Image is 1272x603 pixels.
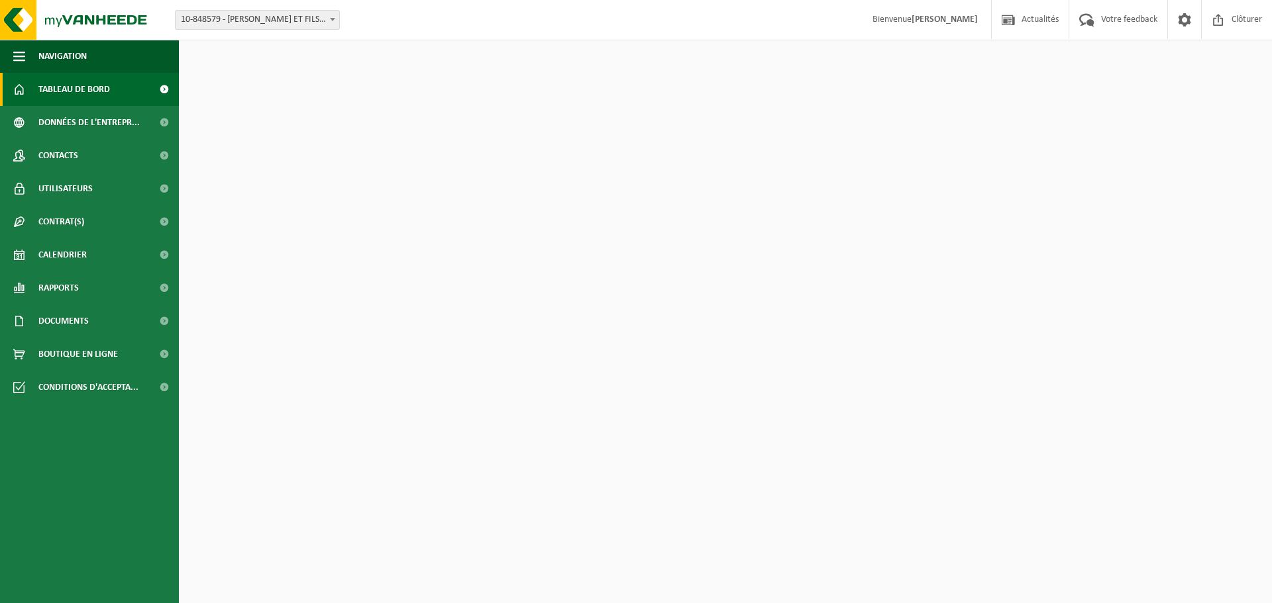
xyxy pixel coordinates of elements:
span: Conditions d'accepta... [38,371,138,404]
span: Tableau de bord [38,73,110,106]
span: Rapports [38,271,79,304]
span: 10-848579 - ROUSSEAU ET FILS - ATH [176,11,339,29]
span: Données de l'entrepr... [38,106,140,139]
span: Documents [38,304,89,338]
span: Contacts [38,139,78,172]
span: Contrat(s) [38,205,84,238]
span: Navigation [38,40,87,73]
span: 10-848579 - ROUSSEAU ET FILS - ATH [175,10,340,30]
strong: [PERSON_NAME] [912,15,978,24]
span: Utilisateurs [38,172,93,205]
span: Calendrier [38,238,87,271]
span: Boutique en ligne [38,338,118,371]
